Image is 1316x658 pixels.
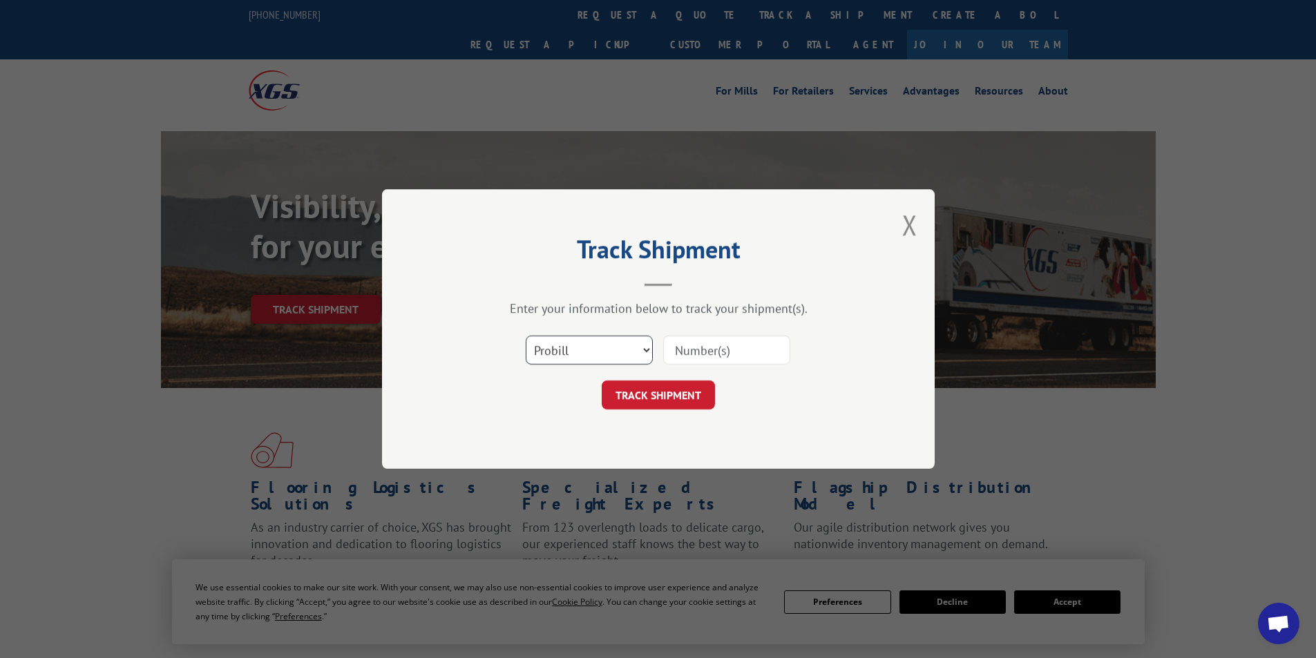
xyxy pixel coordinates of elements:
input: Number(s) [663,336,790,365]
button: Close modal [902,206,917,243]
button: TRACK SHIPMENT [602,380,715,409]
div: Enter your information below to track your shipment(s). [451,300,866,316]
a: Open chat [1258,603,1299,644]
h2: Track Shipment [451,240,866,266]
